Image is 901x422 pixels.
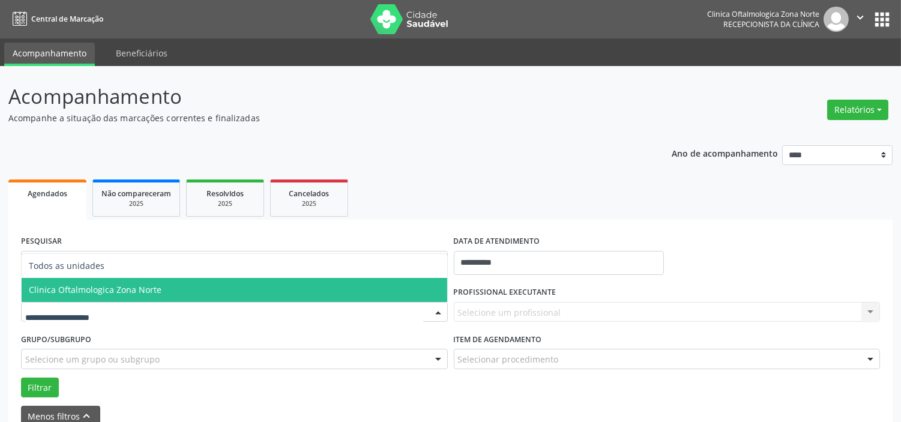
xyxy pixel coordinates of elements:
[8,9,103,29] a: Central de Marcação
[8,82,627,112] p: Acompanhamento
[723,19,819,29] span: Recepcionista da clínica
[707,9,819,19] div: Clinica Oftalmologica Zona Norte
[31,14,103,24] span: Central de Marcação
[289,188,330,199] span: Cancelados
[454,232,540,251] label: DATA DE ATENDIMENTO
[25,353,160,366] span: Selecione um grupo ou subgrupo
[454,330,542,349] label: Item de agendamento
[28,188,67,199] span: Agendados
[672,145,778,160] p: Ano de acompanhamento
[827,100,888,120] button: Relatórios
[21,378,59,398] button: Filtrar
[4,43,95,66] a: Acompanhamento
[21,330,91,349] label: Grupo/Subgrupo
[107,43,176,64] a: Beneficiários
[29,260,104,271] span: Todos as unidades
[854,11,867,24] i: 
[458,353,559,366] span: Selecionar procedimento
[872,9,893,30] button: apps
[279,199,339,208] div: 2025
[195,199,255,208] div: 2025
[206,188,244,199] span: Resolvidos
[849,7,872,32] button: 
[21,232,62,251] label: PESQUISAR
[454,283,556,302] label: PROFISSIONAL EXECUTANTE
[101,199,171,208] div: 2025
[101,188,171,199] span: Não compareceram
[29,284,161,295] span: Clinica Oftalmologica Zona Norte
[8,112,627,124] p: Acompanhe a situação das marcações correntes e finalizadas
[824,7,849,32] img: img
